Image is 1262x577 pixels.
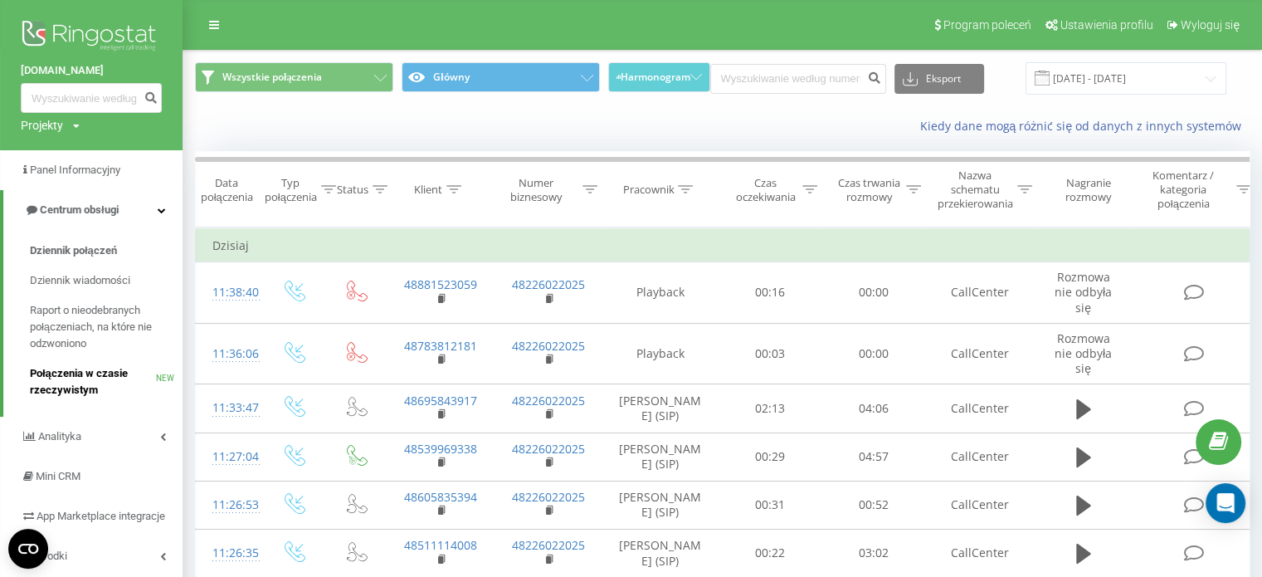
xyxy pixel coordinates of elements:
div: Data połączenia [196,176,257,204]
td: 00:22 [719,529,822,577]
span: App Marketplace integracje [37,510,165,522]
a: 48511114008 [404,537,477,553]
a: 48226022025 [512,489,585,505]
td: [PERSON_NAME] (SIP) [602,529,719,577]
span: Harmonogram [621,71,690,83]
div: Komentarz / kategoria połączenia [1135,169,1232,211]
div: Typ połączenia [265,176,317,204]
span: Wyloguj się [1181,18,1240,32]
a: Kiedy dane mogą różnić się od danych z innych systemów [919,118,1250,134]
a: 48783812181 [404,338,477,354]
td: Playback [602,262,719,324]
td: CallCenter [926,323,1034,384]
td: 00:52 [822,481,926,529]
button: Główny [402,62,600,92]
td: CallCenter [926,262,1034,324]
td: 00:00 [822,262,926,324]
span: Rozmowa nie odbyła się [1055,330,1112,376]
a: 48226022025 [512,393,585,408]
td: CallCenter [926,481,1034,529]
span: Raport o nieodebranych połączeniach, na które nie odzwoniono [30,302,174,352]
td: CallCenter [926,384,1034,433]
div: Klient [414,183,442,197]
a: Dziennik połączeń [30,236,183,266]
td: 02:13 [719,384,822,433]
td: CallCenter [926,529,1034,577]
a: Centrum obsługi [3,190,183,230]
td: 00:00 [822,323,926,384]
span: Analityka [38,430,81,443]
a: 48695843917 [404,393,477,408]
span: Program poleceń [943,18,1031,32]
div: Nazwa schematu przekierowania [938,169,1013,211]
button: Wszystkie połączenia [195,62,393,92]
div: Pracownik [622,183,674,197]
span: Mini CRM [36,470,80,482]
td: [PERSON_NAME] (SIP) [602,384,719,433]
span: Wszystkie połączenia [222,71,322,84]
a: 48226022025 [512,338,585,354]
div: Numer biznesowy [495,176,579,204]
a: 48226022025 [512,441,585,457]
div: Czas oczekiwania [733,176,798,204]
img: Ringostat logo [21,17,162,58]
div: 11:33:47 [212,392,246,424]
a: 48226022025 [512,537,585,553]
input: Wyszukiwanie według numeru [710,64,886,94]
span: Dziennik połączeń [30,242,117,259]
span: Panel Informacyjny [30,164,120,176]
td: 00:31 [719,481,822,529]
td: 00:29 [719,433,822,481]
input: Wyszukiwanie według numeru [21,83,162,113]
td: [PERSON_NAME] (SIP) [602,481,719,529]
span: Dziennik wiadomości [30,272,130,289]
div: 11:38:40 [212,276,246,309]
span: Połączenia w czasie rzeczywistym [30,365,156,399]
td: Playback [602,323,719,384]
a: [DOMAIN_NAME] [21,62,162,79]
div: Projekty [21,117,63,134]
span: Centrum obsługi [40,203,119,216]
a: 48539969338 [404,441,477,457]
a: 48881523059 [404,276,477,292]
a: Dziennik wiadomości [30,266,183,296]
div: Nagranie rozmowy [1048,176,1128,204]
div: 11:27:04 [212,441,246,473]
a: 48605835394 [404,489,477,505]
td: 04:06 [822,384,926,433]
td: 00:16 [719,262,822,324]
div: Status [337,183,368,197]
td: Dzisiaj [196,229,1258,262]
button: Eksport [894,64,984,94]
span: Rozmowa nie odbyła się [1055,269,1112,315]
td: 04:57 [822,433,926,481]
button: Harmonogram [608,62,709,92]
div: 11:26:35 [212,537,246,570]
a: Raport o nieodebranych połączeniach, na które nie odzwoniono [30,296,183,359]
span: Środki [37,550,67,562]
a: 48226022025 [512,276,585,292]
div: 11:26:53 [212,489,246,521]
button: Open CMP widget [8,529,48,569]
td: [PERSON_NAME] (SIP) [602,433,719,481]
span: Ustawienia profilu [1060,18,1153,32]
a: Połączenia w czasie rzeczywistymNEW [30,359,183,405]
td: CallCenter [926,433,1034,481]
div: Czas trwania rozmowy [836,176,902,204]
td: 00:03 [719,323,822,384]
td: 03:02 [822,529,926,577]
div: Open Intercom Messenger [1206,483,1245,523]
div: 11:36:06 [212,338,246,370]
